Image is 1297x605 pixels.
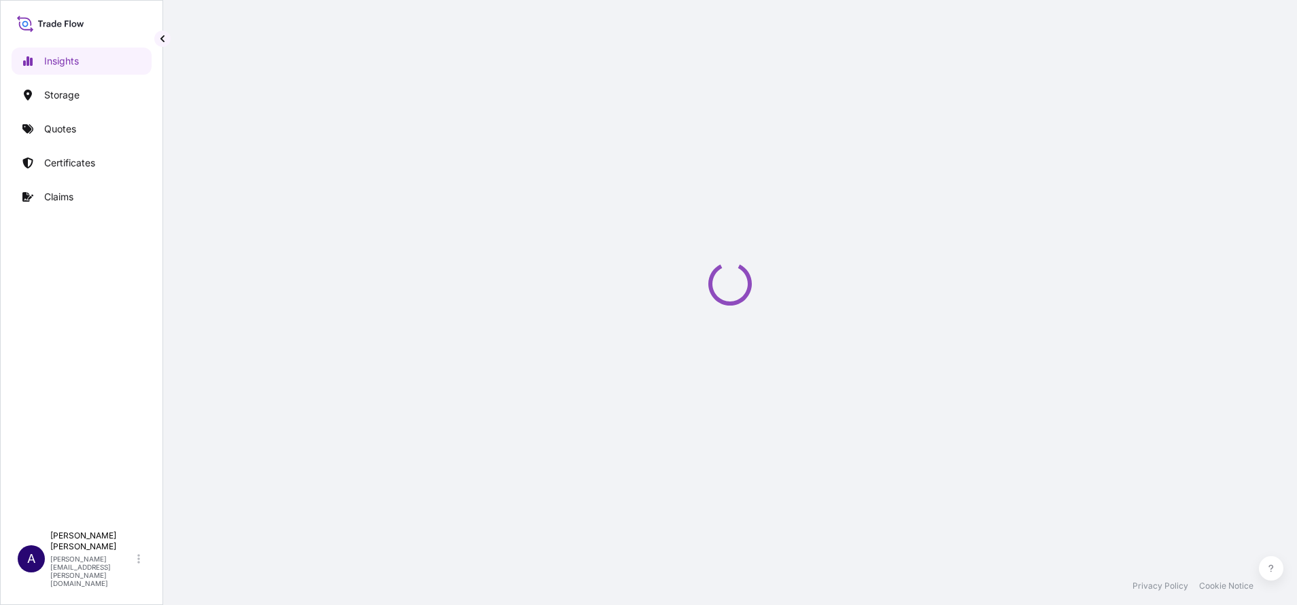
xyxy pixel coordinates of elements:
[1132,581,1188,591] a: Privacy Policy
[1199,581,1253,591] a: Cookie Notice
[12,149,152,177] a: Certificates
[12,183,152,210] a: Claims
[44,156,95,170] p: Certificates
[50,555,135,587] p: [PERSON_NAME][EMAIL_ADDRESS][PERSON_NAME][DOMAIN_NAME]
[27,552,35,566] span: A
[44,54,79,68] p: Insights
[44,122,76,136] p: Quotes
[12,81,152,109] a: Storage
[44,88,80,102] p: Storage
[50,530,135,552] p: [PERSON_NAME] [PERSON_NAME]
[12,48,152,75] a: Insights
[44,190,73,204] p: Claims
[12,115,152,143] a: Quotes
